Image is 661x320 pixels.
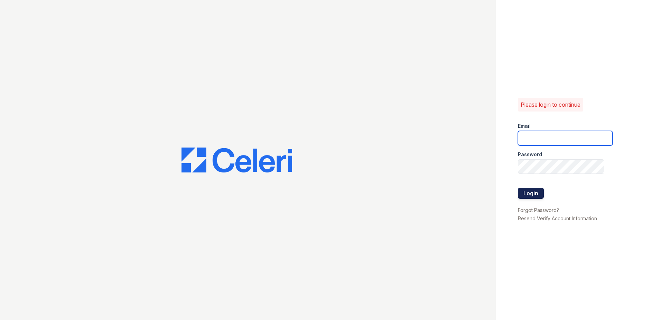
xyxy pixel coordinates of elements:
[181,148,292,172] img: CE_Logo_Blue-a8612792a0a2168367f1c8372b55b34899dd931a85d93a1a3d3e32e68fde9ad4.png
[518,207,559,213] a: Forgot Password?
[521,100,580,109] p: Please login to continue
[518,123,531,130] label: Email
[518,215,597,221] a: Resend Verify Account Information
[518,188,544,199] button: Login
[518,151,542,158] label: Password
